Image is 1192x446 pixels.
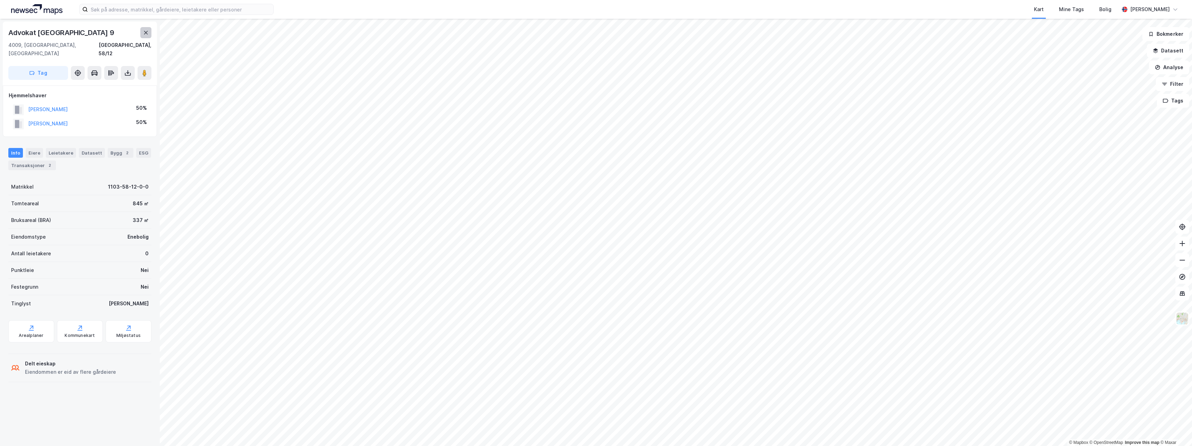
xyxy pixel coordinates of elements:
div: Transaksjoner [8,160,56,170]
div: Advokat [GEOGRAPHIC_DATA] 9 [8,27,116,38]
button: Bokmerker [1142,27,1189,41]
input: Søk på adresse, matrikkel, gårdeiere, leietakere eller personer [88,4,273,15]
button: Filter [1156,77,1189,91]
div: Tinglyst [11,299,31,308]
div: Tomteareal [11,199,39,208]
div: 4009, [GEOGRAPHIC_DATA], [GEOGRAPHIC_DATA] [8,41,99,58]
button: Datasett [1147,44,1189,58]
div: Festegrunn [11,283,38,291]
button: Tag [8,66,68,80]
div: Arealplaner [19,333,43,338]
div: 1103-58-12-0-0 [108,183,149,191]
div: Info [8,148,23,158]
div: Kart [1034,5,1044,14]
div: [PERSON_NAME] [109,299,149,308]
a: Improve this map [1125,440,1159,445]
div: 50% [136,104,147,112]
div: Eiendomstype [11,233,46,241]
a: Mapbox [1069,440,1088,445]
div: 2 [124,149,131,156]
div: Nei [141,283,149,291]
div: Miljøstatus [116,333,141,338]
div: Enebolig [127,233,149,241]
div: 2 [46,162,53,169]
div: Eiendommen er eid av flere gårdeiere [25,368,116,376]
img: Z [1176,312,1189,325]
div: 337 ㎡ [133,216,149,224]
button: Tags [1157,94,1189,108]
button: Analyse [1149,60,1189,74]
div: [GEOGRAPHIC_DATA], 58/12 [99,41,151,58]
div: Bruksareal (BRA) [11,216,51,224]
div: Matrikkel [11,183,34,191]
div: 50% [136,118,147,126]
div: 0 [145,249,149,258]
div: Delt eieskap [25,360,116,368]
a: OpenStreetMap [1090,440,1123,445]
div: Kommunekart [65,333,95,338]
div: Mine Tags [1059,5,1084,14]
div: Antall leietakere [11,249,51,258]
div: Bygg [108,148,133,158]
div: ESG [136,148,151,158]
div: Hjemmelshaver [9,91,151,100]
img: logo.a4113a55bc3d86da70a041830d287a7e.svg [11,4,63,15]
div: Datasett [79,148,105,158]
div: Punktleie [11,266,34,274]
div: Nei [141,266,149,274]
div: 845 ㎡ [133,199,149,208]
div: Leietakere [46,148,76,158]
iframe: Chat Widget [1157,413,1192,446]
div: Bolig [1099,5,1111,14]
div: [PERSON_NAME] [1130,5,1170,14]
div: Kontrollprogram for chat [1157,413,1192,446]
div: Eiere [26,148,43,158]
